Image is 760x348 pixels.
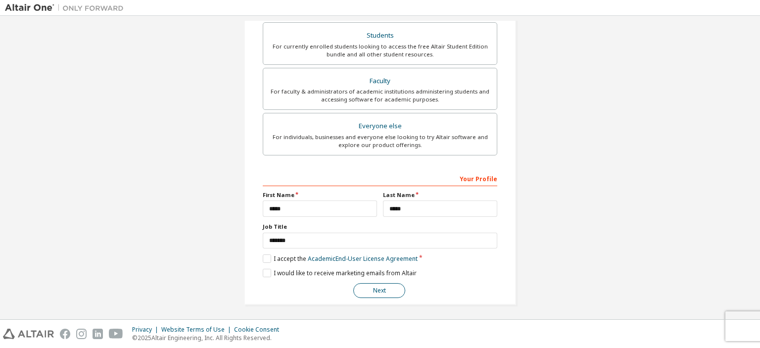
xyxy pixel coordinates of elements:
[5,3,129,13] img: Altair One
[3,329,54,339] img: altair_logo.svg
[308,254,418,263] a: Academic End-User License Agreement
[263,191,377,199] label: First Name
[132,326,161,334] div: Privacy
[269,133,491,149] div: For individuals, businesses and everyone else looking to try Altair software and explore our prod...
[269,43,491,58] div: For currently enrolled students looking to access the free Altair Student Edition bundle and all ...
[109,329,123,339] img: youtube.svg
[269,119,491,133] div: Everyone else
[263,269,417,277] label: I would like to receive marketing emails from Altair
[263,254,418,263] label: I accept the
[353,283,405,298] button: Next
[234,326,285,334] div: Cookie Consent
[76,329,87,339] img: instagram.svg
[269,29,491,43] div: Students
[132,334,285,342] p: © 2025 Altair Engineering, Inc. All Rights Reserved.
[269,88,491,103] div: For faculty & administrators of academic institutions administering students and accessing softwa...
[269,74,491,88] div: Faculty
[161,326,234,334] div: Website Terms of Use
[263,170,497,186] div: Your Profile
[383,191,497,199] label: Last Name
[60,329,70,339] img: facebook.svg
[93,329,103,339] img: linkedin.svg
[263,223,497,231] label: Job Title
